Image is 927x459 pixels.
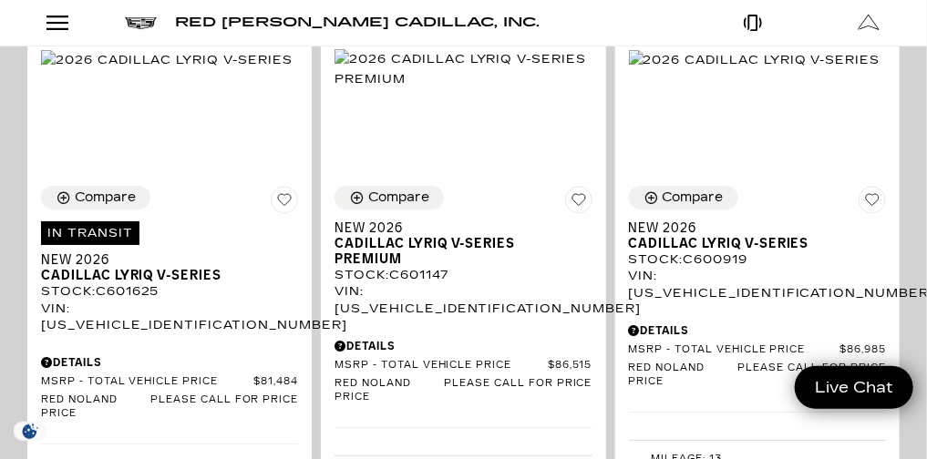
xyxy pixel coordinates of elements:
[41,301,298,333] div: VIN: [US_VEHICLE_IDENTIFICATION_NUMBER]
[75,189,136,206] div: Compare
[335,283,592,316] div: VIN: [US_VEHICLE_IDENTIFICATION_NUMBER]
[629,186,738,209] button: Compare Vehicle
[150,393,298,421] span: Please call for price
[444,377,592,404] span: Please call for price
[41,186,150,209] button: Compare Vehicle
[41,252,284,268] span: New 2026
[41,375,298,389] a: MSRP - Total Vehicle Price $81,484
[41,50,293,70] img: 2026 Cadillac LYRIQ V-Series
[125,10,157,36] a: Cadillac logo
[663,189,724,206] div: Compare
[629,362,886,389] a: Red Noland Price Please call for price
[629,50,881,70] img: 2026 Cadillac LYRIQ V-Series
[335,267,592,283] div: Stock : C601147
[41,375,254,389] span: MSRP - Total Vehicle Price
[175,10,540,36] a: Red [PERSON_NAME] Cadillac, Inc.
[41,354,298,371] div: Pricing Details - New 2026 Cadillac LYRIQ V-Series
[335,377,592,404] a: Red Noland Price Please call for price
[629,343,840,357] span: MSRP - Total Vehicle Price
[41,393,298,421] a: Red Noland Price Please call for price
[565,186,592,220] button: Save Vehicle
[41,268,284,283] span: Cadillac LYRIQ V-Series
[629,343,886,357] a: MSRP - Total Vehicle Price $86,985
[335,49,592,89] img: 2026 Cadillac LYRIQ V-Series Premium
[629,251,886,268] div: Stock : C600919
[629,268,886,301] div: VIN: [US_VEHICLE_IDENTIFICATION_NUMBER]
[41,393,150,421] span: Red Noland Price
[41,220,298,283] a: In TransitNew 2026Cadillac LYRIQ V-Series
[271,186,298,220] button: Save Vehicle
[335,377,444,404] span: Red Noland Price
[335,236,578,267] span: Cadillac LYRIQ V-Series Premium
[335,338,592,354] div: Pricing Details - New 2026 Cadillac LYRIQ V-Series Premium
[335,359,592,372] a: MSRP - Total Vehicle Price $86,515
[254,375,299,389] span: $81,484
[41,221,139,245] span: In Transit
[9,422,51,441] section: Click to Open Cookie Consent Modal
[629,220,886,251] a: New 2026Cadillac LYRIQ V-Series
[335,186,444,209] button: Compare Vehicle
[368,189,429,206] div: Compare
[839,343,886,357] span: $86,985
[41,283,298,300] div: Stock : C601625
[629,322,886,339] div: Pricing Details - New 2026 Cadillac LYRIQ V-Series
[548,359,592,372] span: $86,515
[795,366,913,409] a: Live Chat
[806,377,902,398] span: Live Chat
[125,17,157,29] img: Cadillac logo
[9,422,51,441] img: Opt-Out Icon
[859,186,886,220] button: Save Vehicle
[629,236,872,251] span: Cadillac LYRIQ V-Series
[175,15,540,30] span: Red [PERSON_NAME] Cadillac, Inc.
[738,362,886,389] span: Please call for price
[335,220,578,236] span: New 2026
[335,220,592,267] a: New 2026Cadillac LYRIQ V-Series Premium
[629,362,738,389] span: Red Noland Price
[629,220,872,236] span: New 2026
[335,359,548,372] span: MSRP - Total Vehicle Price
